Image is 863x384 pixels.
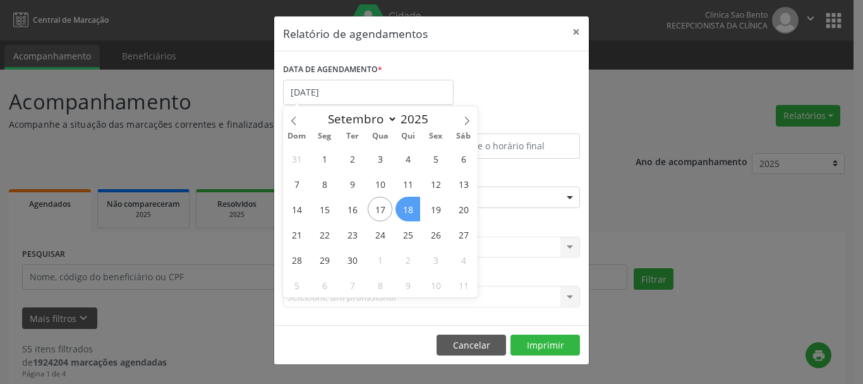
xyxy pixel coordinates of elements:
span: Dom [283,132,311,140]
span: Setembro 17, 2025 [368,197,392,221]
select: Month [322,110,397,128]
span: Outubro 8, 2025 [368,273,392,297]
span: Ter [339,132,366,140]
span: Outubro 2, 2025 [395,247,420,272]
span: Setembro 24, 2025 [368,222,392,247]
span: Setembro 1, 2025 [312,146,337,171]
span: Setembro 26, 2025 [423,222,448,247]
span: Setembro 19, 2025 [423,197,448,221]
span: Setembro 12, 2025 [423,171,448,196]
input: Year [397,111,439,127]
span: Setembro 8, 2025 [312,171,337,196]
button: Close [564,16,589,47]
span: Outubro 7, 2025 [340,273,365,297]
span: Qua [366,132,394,140]
span: Setembro 28, 2025 [284,247,309,272]
span: Outubro 5, 2025 [284,273,309,297]
span: Outubro 3, 2025 [423,247,448,272]
button: Cancelar [437,335,506,356]
span: Qui [394,132,422,140]
span: Outubro 10, 2025 [423,273,448,297]
span: Setembro 22, 2025 [312,222,337,247]
input: Selecione o horário final [435,133,580,159]
span: Setembro 11, 2025 [395,171,420,196]
span: Sex [422,132,450,140]
span: Setembro 20, 2025 [451,197,476,221]
span: Setembro 29, 2025 [312,247,337,272]
span: Setembro 6, 2025 [451,146,476,171]
span: Seg [311,132,339,140]
span: Setembro 13, 2025 [451,171,476,196]
span: Outubro 9, 2025 [395,273,420,297]
button: Imprimir [510,335,580,356]
span: Setembro 7, 2025 [284,171,309,196]
label: ATÉ [435,114,580,133]
label: DATA DE AGENDAMENTO [283,60,382,80]
span: Outubro 11, 2025 [451,273,476,297]
span: Outubro 6, 2025 [312,273,337,297]
span: Setembro 30, 2025 [340,247,365,272]
span: Setembro 16, 2025 [340,197,365,221]
span: Setembro 15, 2025 [312,197,337,221]
h5: Relatório de agendamentos [283,25,428,42]
span: Setembro 25, 2025 [395,222,420,247]
span: Outubro 4, 2025 [451,247,476,272]
span: Setembro 10, 2025 [368,171,392,196]
span: Setembro 9, 2025 [340,171,365,196]
span: Setembro 18, 2025 [395,197,420,221]
span: Sáb [450,132,478,140]
span: Setembro 21, 2025 [284,222,309,247]
span: Setembro 5, 2025 [423,146,448,171]
span: Outubro 1, 2025 [368,247,392,272]
span: Setembro 27, 2025 [451,222,476,247]
span: Setembro 23, 2025 [340,222,365,247]
span: Agosto 31, 2025 [284,146,309,171]
span: Setembro 14, 2025 [284,197,309,221]
input: Selecione uma data ou intervalo [283,80,454,105]
span: Setembro 2, 2025 [340,146,365,171]
span: Setembro 3, 2025 [368,146,392,171]
span: Setembro 4, 2025 [395,146,420,171]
